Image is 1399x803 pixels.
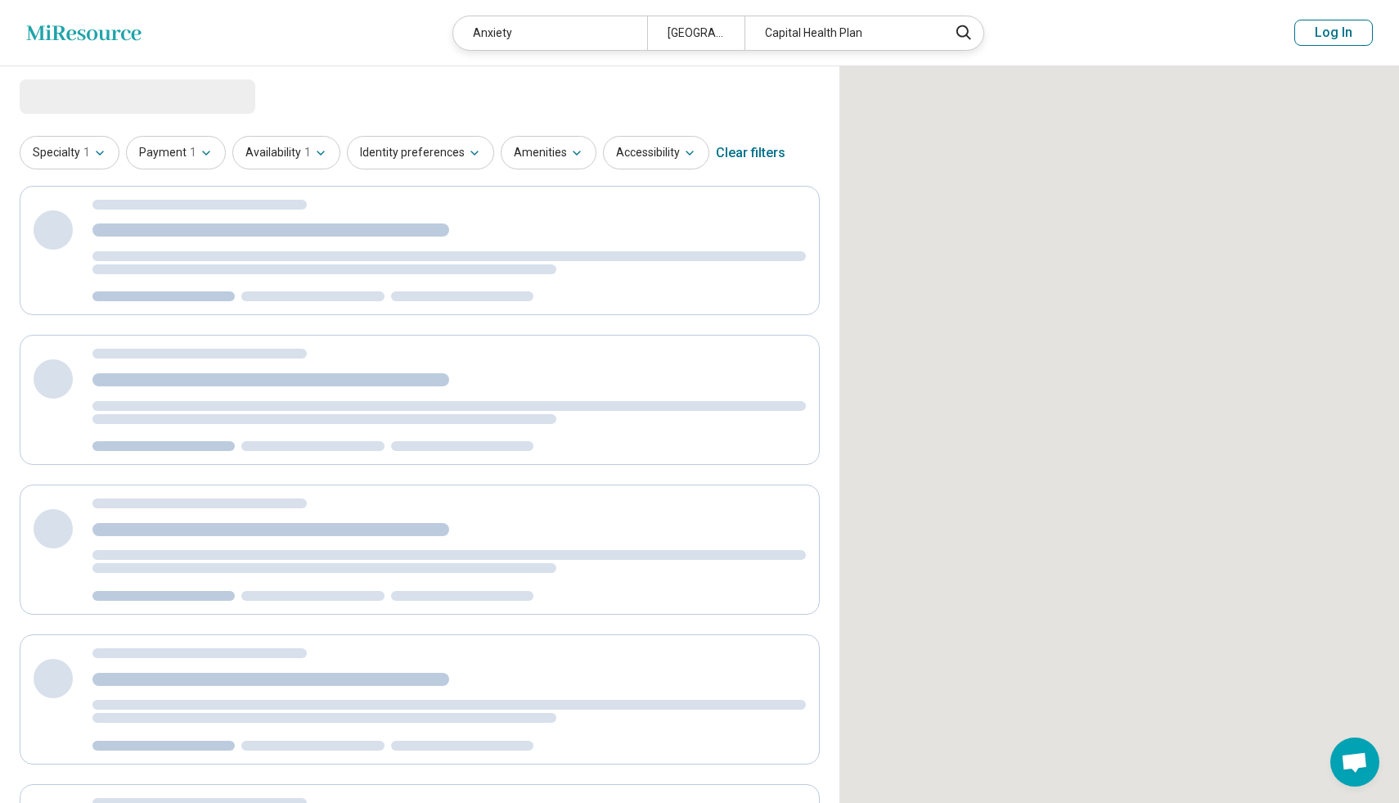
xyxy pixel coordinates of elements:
button: Payment1 [126,136,226,169]
div: Anxiety [453,16,647,50]
button: Amenities [501,136,596,169]
span: 1 [190,144,196,161]
button: Availability1 [232,136,340,169]
span: 1 [83,144,90,161]
button: Accessibility [603,136,709,169]
div: Clear filters [716,133,785,173]
button: Identity preferences [347,136,494,169]
span: Loading... [20,79,157,112]
div: Capital Health Plan [744,16,938,50]
div: Open chat [1330,738,1379,787]
div: [GEOGRAPHIC_DATA] [647,16,744,50]
span: 1 [304,144,311,161]
button: Log In [1294,20,1373,46]
button: Specialty1 [20,136,119,169]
